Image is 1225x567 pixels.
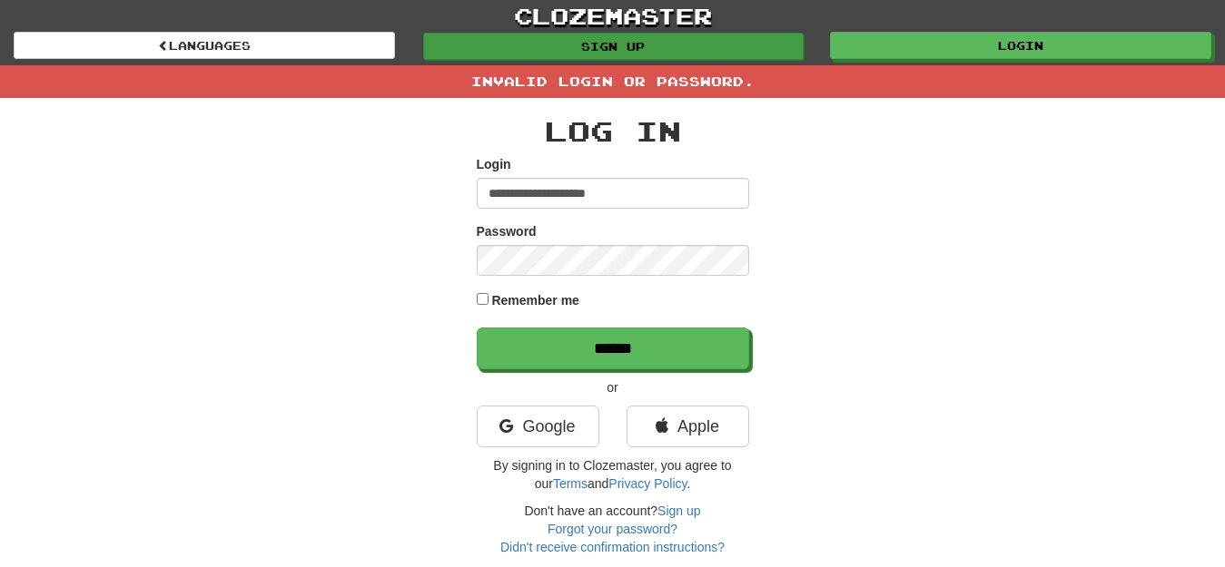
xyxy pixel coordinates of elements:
a: Languages [14,32,395,59]
a: Didn't receive confirmation instructions? [500,540,725,554]
a: Sign up [657,503,700,518]
p: By signing in to Clozemaster, you agree to our and . [477,456,749,493]
a: Privacy Policy [608,476,687,491]
a: Google [477,406,599,447]
label: Remember me [491,291,579,309]
label: Login [477,155,511,173]
a: Forgot your password? [548,522,677,536]
p: or [477,378,749,396]
div: Don't have an account? [477,502,749,556]
a: Apple [627,406,749,447]
h2: Log In [477,116,749,146]
a: Login [830,32,1211,59]
a: Sign up [423,33,805,60]
label: Password [477,222,537,240]
a: Terms [553,476,588,491]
